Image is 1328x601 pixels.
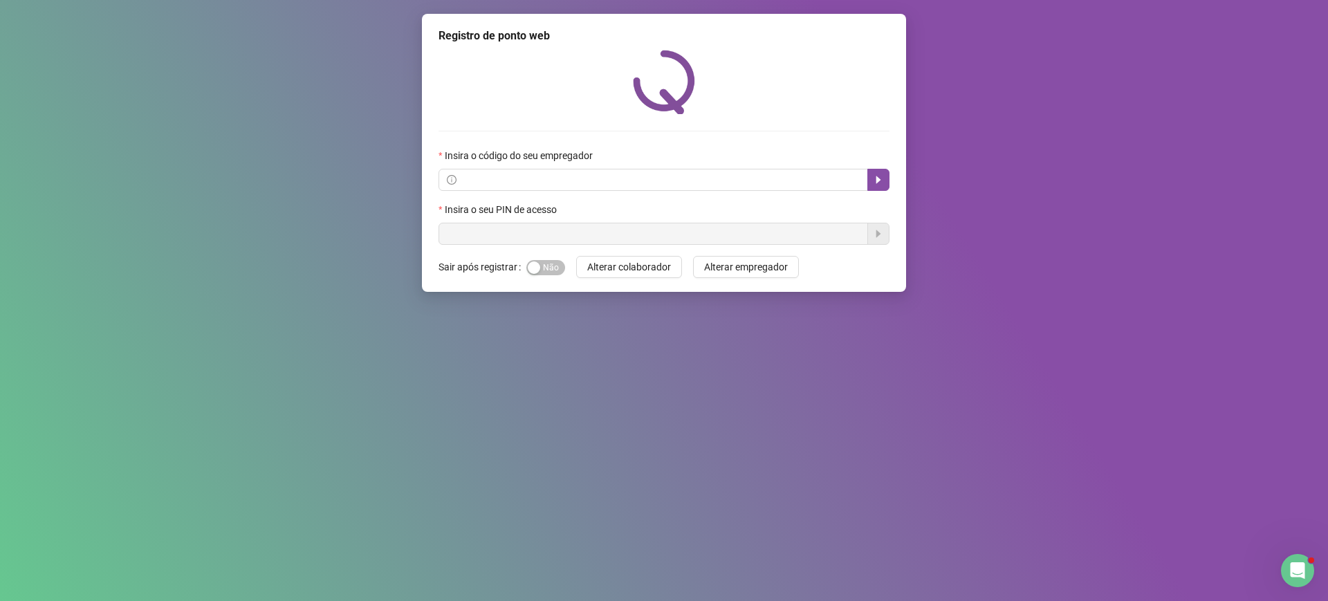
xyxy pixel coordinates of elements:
div: Registro de ponto web [439,28,889,44]
iframe: Intercom live chat [1281,554,1314,587]
label: Sair após registrar [439,256,526,278]
span: Alterar empregador [704,259,788,275]
span: caret-right [873,174,884,185]
label: Insira o código do seu empregador [439,148,602,163]
span: info-circle [447,175,456,185]
button: Alterar colaborador [576,256,682,278]
button: Alterar empregador [693,256,799,278]
label: Insira o seu PIN de acesso [439,202,566,217]
span: Alterar colaborador [587,259,671,275]
img: QRPoint [633,50,695,114]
